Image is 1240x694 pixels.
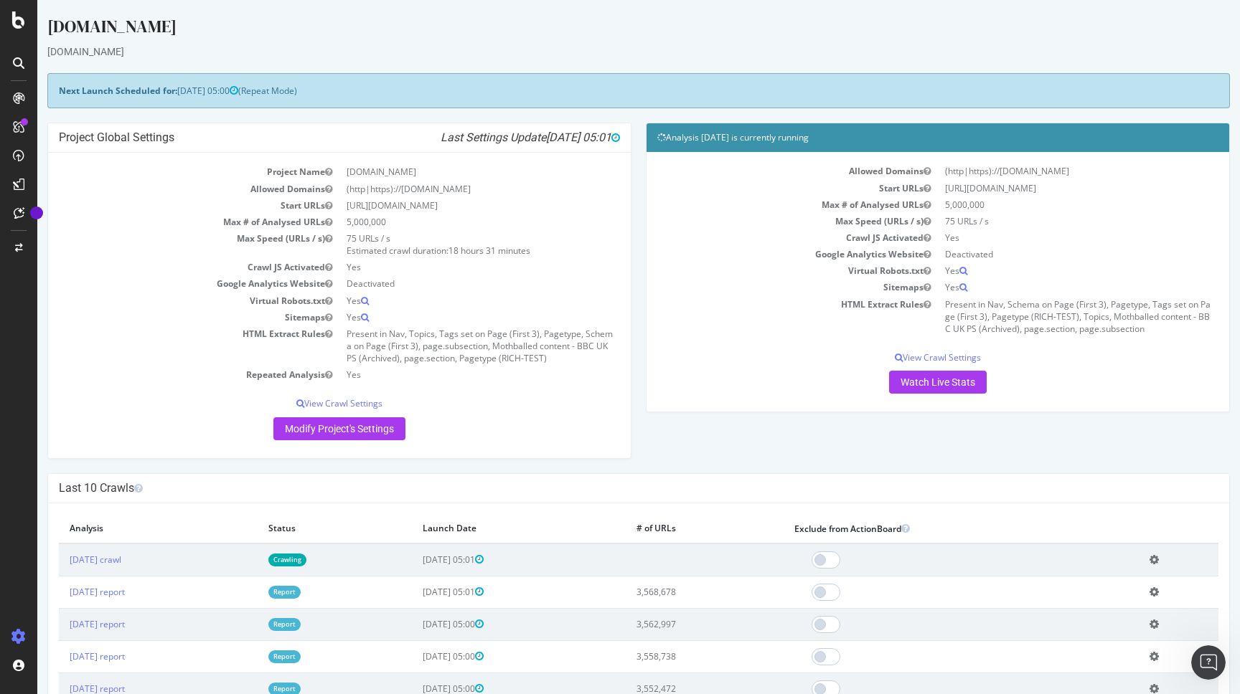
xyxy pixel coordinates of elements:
[403,130,583,145] i: Last Settings Update
[620,262,901,279] td: Virtual Robots.txt
[620,229,901,246] td: Crawl JS Activated
[620,163,901,179] td: Allowed Domains
[901,279,1181,295] td: Yes
[32,618,88,630] a: [DATE] report
[302,259,583,275] td: Yes
[588,514,746,543] th: # of URLs
[620,296,901,337] td: HTML Extract Rules
[66,39,89,62] button: 0
[620,130,1181,145] h4: Analysis [DATE] is currently running
[231,586,263,598] a: Report
[22,230,302,259] td: Max Speed (URLs / s)
[187,39,210,62] button: 4
[746,514,1102,543] th: Exclude from ActionBoard
[22,309,302,325] td: Sitemaps
[302,366,583,383] td: Yes
[375,514,588,543] th: Launch Date
[126,39,149,62] button: 2
[307,39,330,62] button: 8
[55,66,188,75] div: 0 - Not likely
[302,230,583,259] td: 75 URLs / s Estimated crawl duration:
[620,279,901,295] td: Sitemaps
[277,39,300,62] button: 7
[1191,645,1226,680] iframe: Intercom live chat
[22,130,583,145] h4: Project Global Settings
[22,197,302,214] td: Start URLs
[588,608,746,640] td: 3,562,997
[302,275,583,292] td: Deactivated
[901,213,1181,229] td: 75 URLs / s
[302,197,583,214] td: [URL][DOMAIN_NAME]
[22,275,302,292] td: Google Analytics Website
[901,180,1181,196] td: [URL][DOMAIN_NAME]
[901,229,1181,246] td: Yes
[156,39,179,62] button: 3
[96,39,119,62] button: 1
[620,351,1181,363] p: View Crawl Settings
[140,85,201,97] span: [DATE] 05:00
[901,296,1181,337] td: Present in Nav, Schema on Page (First 3), Pagetype, Tags set on Page (First 3), Pagetype (RICH-TE...
[302,325,583,366] td: Present in Nav, Topics, Tags set on Page (First 3), Pagetype, Schema on Page (First 3), page.subs...
[268,66,402,75] div: 10 - Very likely
[385,650,446,662] span: [DATE] 05:00
[220,514,375,543] th: Status
[302,181,583,197] td: (http|https)://[DOMAIN_NAME]
[247,39,270,62] button: 6
[231,553,269,566] a: Crawling
[32,553,84,566] a: [DATE] crawl
[901,196,1181,213] td: 5,000,000
[337,39,360,62] button: 9
[901,246,1181,262] td: Deactivated
[30,206,43,219] div: Tooltip anchor
[22,397,583,409] p: View Crawl Settings
[452,22,461,30] div: Close survey
[852,371,949,394] a: Watch Live Stats
[302,293,583,309] td: Yes
[509,130,583,144] span: [DATE] 05:01
[231,618,263,630] a: Report
[22,259,302,275] td: Crawl JS Activated
[22,481,1181,495] h4: Last 10 Crawls
[236,417,368,440] a: Modify Project's Settings
[22,366,302,383] td: Repeated Analysis
[32,650,88,662] a: [DATE] report
[22,85,140,97] strong: Next Launch Scheduled for:
[588,576,746,608] td: 3,568,678
[22,514,220,543] th: Analysis
[588,640,746,672] td: 3,558,738
[385,618,446,630] span: [DATE] 05:00
[10,14,1193,44] div: [DOMAIN_NAME]
[22,325,302,366] td: HTML Extract Rules
[302,163,583,180] td: [DOMAIN_NAME]
[32,586,88,598] a: [DATE] report
[385,586,446,598] span: [DATE] 05:01
[22,293,302,309] td: Virtual Robots.txt
[22,181,302,197] td: Allowed Domains
[901,163,1181,179] td: (http|https)://[DOMAIN_NAME]
[302,309,583,325] td: Yes
[367,39,390,62] button: 10
[22,214,302,230] td: Max # of Analysed URLs
[10,44,1193,59] div: [DOMAIN_NAME]
[231,650,263,662] a: Report
[10,73,1193,108] div: (Repeat Mode)
[620,180,901,196] td: Start URLs
[55,19,391,32] div: How likely are you to recommend Botify to a friend?
[620,196,901,213] td: Max # of Analysed URLs
[22,163,302,180] td: Project Name
[302,214,583,230] td: 5,000,000
[901,262,1181,279] td: Yes
[385,553,446,566] span: [DATE] 05:01
[411,244,493,257] span: 18 hours 31 minutes
[620,246,901,262] td: Google Analytics Website
[620,213,901,229] td: Max Speed (URLs / s)
[217,39,240,62] button: 5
